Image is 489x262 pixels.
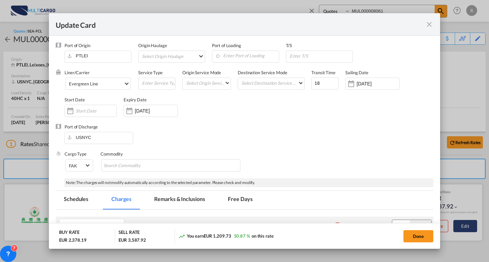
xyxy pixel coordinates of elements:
[138,43,167,48] label: Origin Haulage
[425,20,433,28] md-icon: icon-close fg-AAA8AD m-0 pointer
[65,97,85,102] label: Start Date
[146,191,213,209] md-tab-item: Remarks & Inclusions
[69,81,98,86] div: Evergreen Line
[286,43,292,48] label: T/S
[212,43,241,48] label: Port of Loading
[56,151,61,156] img: cargo.png
[59,229,79,237] div: BUY RATE
[65,70,90,75] label: Liner/Carrier
[311,70,336,75] label: Transit Time
[410,220,431,229] div: 2,593.00
[64,178,433,187] div: Note: The charges will not modify automatically according to the selected parameter. Please check...
[185,78,231,88] md-select: Select Origin Service Mode
[68,132,133,142] input: Enter Port of Discharge
[357,81,399,86] input: Select Date
[101,159,240,172] md-chips-wrap: Chips container with autocompletion. Enter the text area, type text to search, and then use the u...
[65,78,131,90] md-select: Select Liner: Evergreen Line
[220,191,260,209] md-tab-item: Free Days
[371,222,388,228] div: Sub Total
[403,230,433,242] button: Done
[68,51,131,61] input: Enter Port of Origin
[65,43,90,48] label: Port of Origin
[178,233,185,240] md-icon: icon-trending-up
[334,222,364,227] button: Delete Leg
[345,70,368,75] label: Sailing Date
[182,70,221,75] label: Origin Service Mode
[56,191,96,209] md-tab-item: Schedules
[311,77,339,89] input: 0
[119,229,140,237] div: SELL RATE
[76,108,116,114] input: Start Date
[65,124,98,129] label: Port of Discharge
[62,220,124,230] input: Leg Name
[215,51,278,61] input: Enter Port of Loading
[138,70,163,75] label: Service Type
[135,108,178,114] input: Expiry Date
[65,151,87,157] label: Cargo Type
[343,222,364,227] div: Delete Leg
[65,159,93,172] md-select: Select Cargo type: FAK
[124,97,147,102] label: Expiry Date
[234,233,250,239] span: 50.87 %
[141,51,205,62] md-select: Select Origin Haulage
[241,78,304,88] md-select: Select Destination Service Mode
[103,191,139,209] md-tab-item: Charges
[119,237,146,243] div: EUR 3,587.92
[178,233,274,240] div: You earn on this rate
[69,163,77,168] div: FAK
[101,151,123,157] label: Commodity
[141,78,175,88] input: Enter Service Type
[334,221,341,228] md-icon: icon-delete
[49,13,440,249] md-dialog: Update Card Port ...
[56,191,268,209] md-pagination-wrapper: Use the left and right arrow keys to navigate between tabs
[59,237,88,243] div: EUR 2,378.19
[289,51,352,61] input: Enter T/S
[204,233,231,239] span: EUR 1,209.73
[104,160,166,171] input: Search Commodity
[238,70,287,75] label: Destination Service Mode
[56,20,425,28] div: Update Card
